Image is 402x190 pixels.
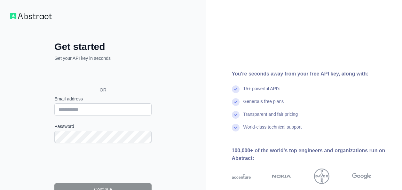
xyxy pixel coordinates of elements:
[232,124,240,131] img: check mark
[243,111,298,124] div: Transparent and fair pricing
[232,70,392,78] div: You're seconds away from your free API key, along with:
[243,98,284,111] div: Generous free plans
[51,68,154,83] iframe: Sign in with Google Button
[232,147,392,162] div: 100,000+ of the world's top engineers and organizations run on Abstract:
[95,87,112,93] span: OR
[352,169,371,184] img: google
[232,169,251,184] img: accenture
[243,85,280,98] div: 15+ powerful API's
[54,96,152,102] label: Email address
[243,124,302,137] div: World-class technical support
[10,13,52,19] img: Workflow
[232,111,240,119] img: check mark
[54,151,152,176] iframe: reCAPTCHA
[54,41,152,52] h2: Get started
[232,98,240,106] img: check mark
[232,85,240,93] img: check mark
[314,169,329,184] img: bayer
[54,123,152,130] label: Password
[54,55,152,61] p: Get your API key in seconds
[272,169,291,184] img: nokia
